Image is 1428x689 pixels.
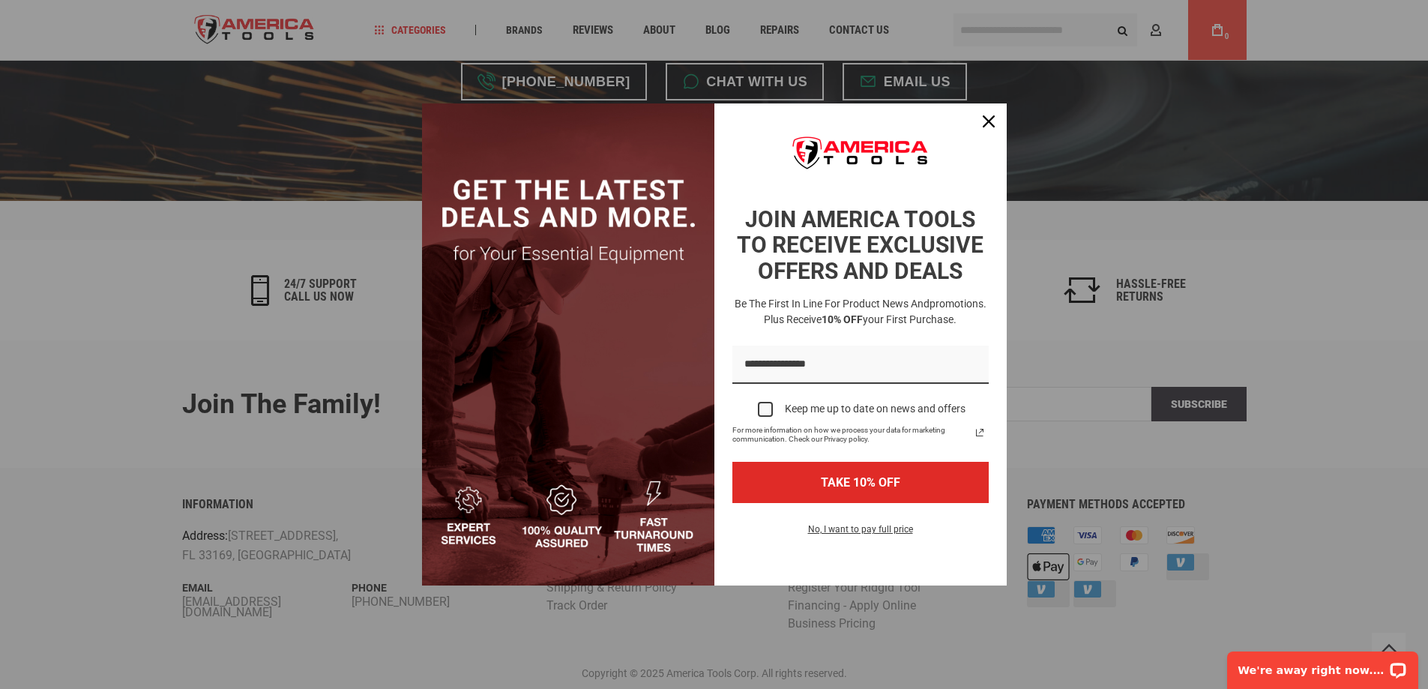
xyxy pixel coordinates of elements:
[971,424,989,442] a: Read our Privacy Policy
[732,346,989,384] input: Email field
[822,313,863,325] strong: 10% OFF
[732,426,971,444] span: For more information on how we process your data for marketing communication. Check our Privacy p...
[971,424,989,442] svg: link icon
[732,462,989,503] button: TAKE 10% OFF
[1217,642,1428,689] iframe: LiveChat chat widget
[971,103,1007,139] button: Close
[796,521,925,547] button: No, I want to pay full price
[737,206,983,284] strong: JOIN AMERICA TOOLS TO RECEIVE EXCLUSIVE OFFERS AND DEALS
[729,296,992,328] h3: Be the first in line for product news and
[983,115,995,127] svg: close icon
[785,403,965,415] div: Keep me up to date on news and offers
